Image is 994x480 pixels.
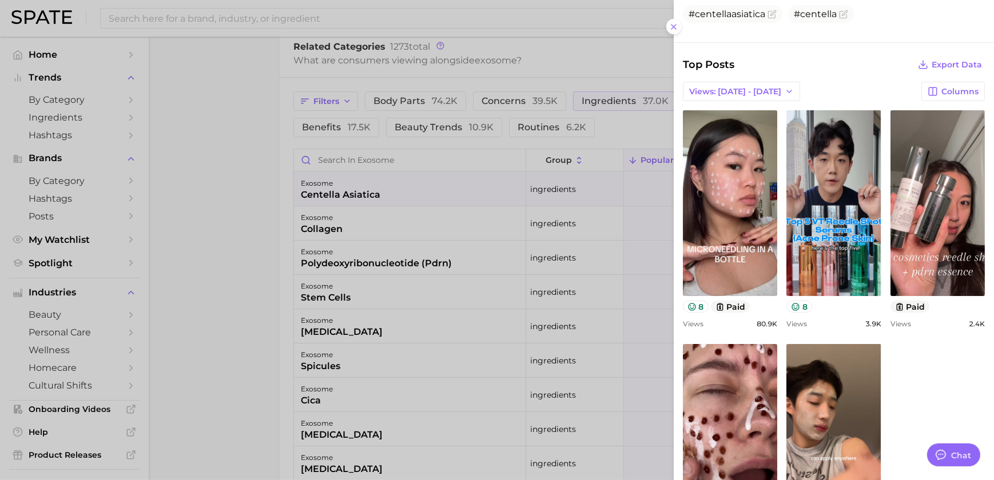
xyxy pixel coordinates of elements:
[890,301,930,313] button: paid
[786,301,812,313] button: 8
[683,57,734,73] span: Top Posts
[711,301,750,313] button: paid
[915,57,985,73] button: Export Data
[683,82,800,101] button: Views: [DATE] - [DATE]
[689,87,781,97] span: Views: [DATE] - [DATE]
[786,319,807,328] span: Views
[689,9,765,19] span: #centellaasiatica
[932,60,982,70] span: Export Data
[865,319,881,328] span: 3.9k
[921,82,985,101] button: Columns
[768,10,777,19] button: Flag as miscategorized or irrelevant
[941,87,979,97] span: Columns
[890,319,911,328] span: Views
[839,10,848,19] button: Flag as miscategorized or irrelevant
[757,319,777,328] span: 80.9k
[969,319,985,328] span: 2.4k
[794,9,837,19] span: #centella
[683,319,703,328] span: Views
[683,301,709,313] button: 8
